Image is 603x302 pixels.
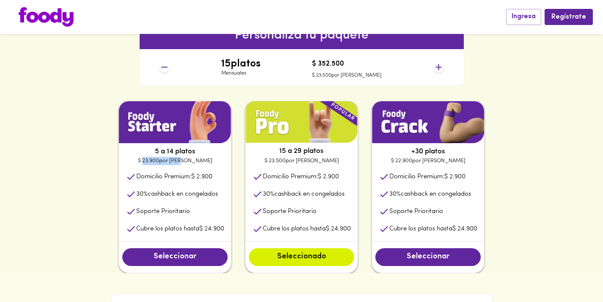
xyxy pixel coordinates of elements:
[318,174,339,180] span: $ 2.900
[263,224,351,233] p: Cubre los platos hasta $ 24.900
[545,9,593,25] button: Regístrate
[372,147,484,157] p: +30 platos
[263,207,317,216] p: Soporte Prioritario
[136,172,212,181] p: Domicilio Premium:
[140,25,464,46] h6: Personaliza tu paquete
[257,252,346,262] span: Seleccionado
[245,157,358,165] p: $ 23.500 por [PERSON_NAME]
[506,9,541,25] button: Ingresa
[389,191,401,197] span: 30 %
[136,191,148,197] span: 30 %
[389,172,465,181] p: Domicilio Premium:
[245,146,358,156] p: 15 a 29 platos
[384,252,472,262] span: Seleccionar
[249,248,354,266] button: Seleccionado
[389,224,477,233] p: Cubre los platos hasta $ 24.900
[512,13,536,21] span: Ingresa
[554,253,595,294] iframe: Messagebird Livechat Widget
[191,174,212,180] span: $ 2.900
[136,207,190,216] p: Soporte Prioritario
[312,61,382,68] h4: $ 352.500
[136,224,224,233] p: Cubre los platos hasta $ 24.900
[19,7,74,27] img: logo.png
[312,72,382,79] p: $ 23.500 por [PERSON_NAME]
[245,101,358,143] img: plan1
[263,191,274,197] span: 30 %
[122,248,228,266] button: Seleccionar
[375,248,481,266] button: Seleccionar
[119,101,231,143] img: plan1
[551,13,586,21] span: Regístrate
[221,70,261,77] p: Mensuales
[263,190,344,199] p: cashback en congelados
[136,190,218,199] p: cashback en congelados
[372,157,484,165] p: $ 22.900 por [PERSON_NAME]
[119,147,231,157] p: 5 a 14 platos
[444,174,465,180] span: $ 2.900
[389,190,471,199] p: cashback en congelados
[372,101,484,143] img: plan1
[221,58,261,69] h4: 15 platos
[389,207,443,216] p: Soporte Prioritario
[263,172,339,181] p: Domicilio Premium:
[131,252,219,262] span: Seleccionar
[119,157,231,165] p: $ 23.900 por [PERSON_NAME]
